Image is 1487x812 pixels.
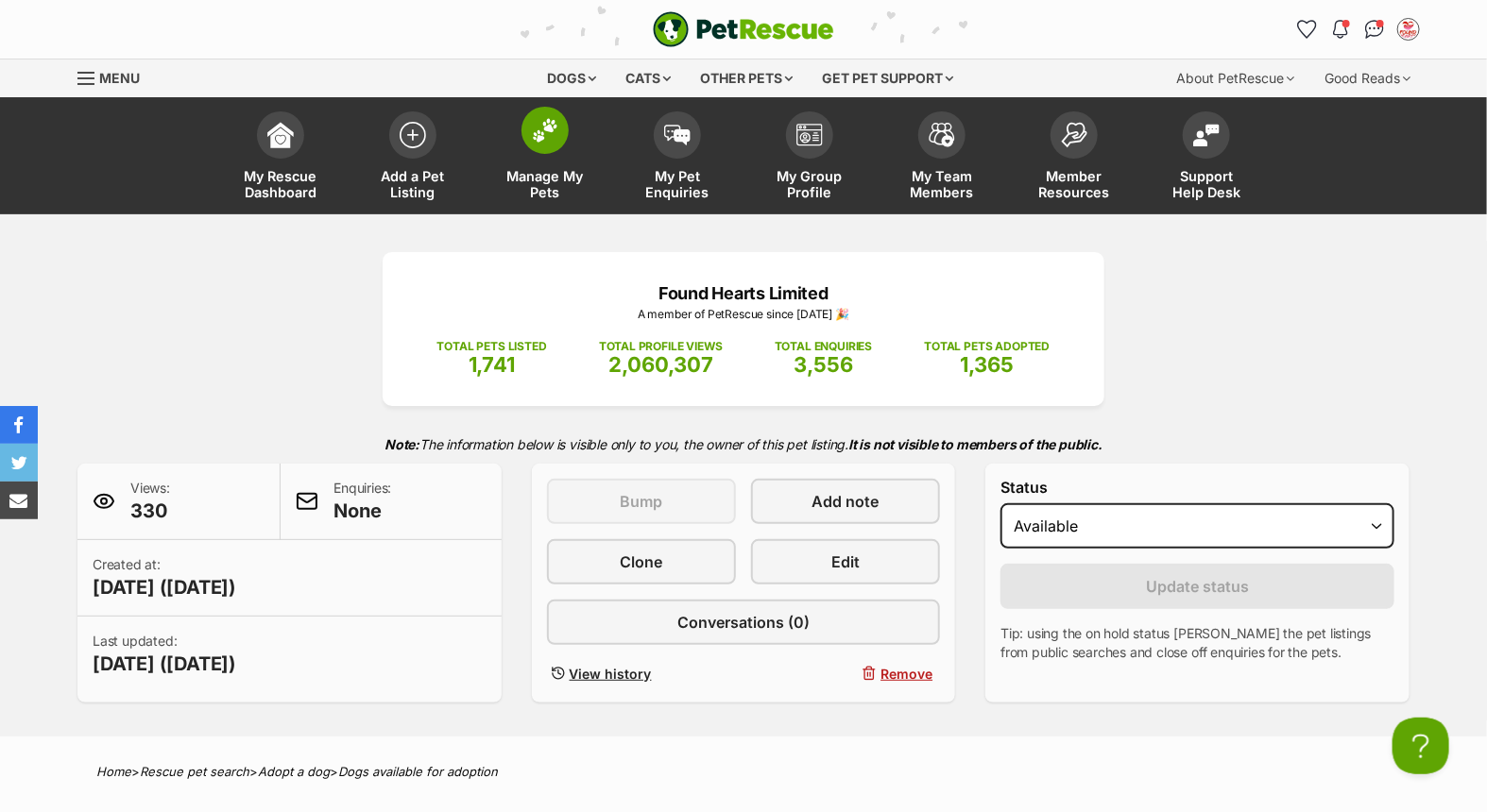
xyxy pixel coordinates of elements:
[796,124,823,146] img: group-profile-icon-3fa3cf56718a62981997c0bc7e787c4b2cf8bcc04b72c1350f741eb67cf2f40e.svg
[1032,168,1117,200] span: Member Resources
[1163,59,1308,97] div: About PetRescue
[1311,59,1424,97] div: Good Reads
[469,352,516,377] span: 1,741
[1291,14,1424,44] ul: Account quick links
[338,764,498,779] a: Dogs available for adoption
[1365,20,1385,39] img: chat-41dd97257d64d25036548639549fe6c8038ab92f7586957e7f3b1b290dea8141.svg
[93,555,236,601] p: Created at:
[1146,575,1249,598] span: Update status
[599,338,723,355] p: TOTAL PROFILE VIEWS
[1140,102,1273,214] a: Support Help Desk
[347,102,479,214] a: Add a Pet Listing
[400,122,426,148] img: add-pet-listing-icon-0afa8454b4691262ce3f59096e99ab1cd57d4a30225e0717b998d2c9b9846f56.svg
[1399,20,1418,39] img: VIC Dogs profile pic
[1008,102,1140,214] a: Member Resources
[93,632,236,677] p: Last updated:
[751,479,940,524] a: Add note
[1393,14,1424,44] button: My account
[635,168,720,200] span: My Pet Enquiries
[1000,479,1394,496] label: Status
[1000,624,1394,662] p: Tip: using the on hold status [PERSON_NAME] the pet listings from public searches and close off e...
[77,425,1410,464] p: The information below is visible only to you, the owner of this pet listing.
[93,651,236,677] span: [DATE] ([DATE])
[370,168,455,200] span: Add a Pet Listing
[214,102,347,214] a: My Rescue Dashboard
[333,498,391,524] span: None
[899,168,984,200] span: My Team Members
[929,123,955,147] img: team-members-icon-5396bd8760b3fe7c0b43da4ab00e1e3bb1a5d9ba89233759b79545d2d3fc5d0d.svg
[532,118,558,143] img: manage-my-pets-icon-02211641906a0b7f246fdf0571729dbe1e7629f14944591b6c1af311fb30b64b.svg
[140,764,249,779] a: Rescue pet search
[880,664,932,684] span: Remove
[1291,14,1322,44] a: Favourites
[547,539,736,584] a: Clone
[743,102,876,214] a: My Group Profile
[1164,168,1249,200] span: Support Help Desk
[547,600,941,645] a: Conversations (0)
[960,352,1014,377] span: 1,365
[547,479,736,524] button: Bump
[620,550,662,573] span: Clone
[479,102,611,214] a: Manage My Pets
[258,764,330,779] a: Adopt a dog
[653,11,834,47] img: logo-e224e6f780fb5917bec1dbf3a21bbac754714ae5b6737aabdf751b685950b380.svg
[775,338,872,355] p: TOTAL ENQUIRIES
[831,550,860,573] span: Edit
[130,479,170,524] p: Views:
[503,168,588,200] span: Manage My Pets
[653,11,834,47] a: PetRescue
[767,168,852,200] span: My Group Profile
[1325,14,1356,44] button: Notifications
[608,352,713,377] span: 2,060,307
[535,59,610,97] div: Dogs
[1359,14,1390,44] a: Conversations
[664,125,691,145] img: pet-enquiries-icon-7e3ad2cf08bfb03b45e93fb7055b45f3efa6380592205ae92323e6603595dc1f.svg
[1393,718,1449,774] iframe: Help Scout Beacon - Open
[547,660,736,687] a: View history
[238,168,323,200] span: My Rescue Dashboard
[77,59,153,93] a: Menu
[385,436,419,452] strong: Note:
[49,765,1438,779] div: > > >
[611,102,743,214] a: My Pet Enquiries
[876,102,1008,214] a: My Team Members
[751,539,940,584] a: Edit
[620,490,662,513] span: Bump
[1061,122,1087,147] img: member-resources-icon-8e73f808a243e03378d46382f2149f9095a855e16c252ad45f914b54edf8863c.svg
[848,436,1102,452] strong: It is not visible to members of the public.
[570,664,652,684] span: View history
[411,306,1076,323] p: A member of PetRescue since [DATE] 🎉
[677,611,810,634] span: Conversations (0)
[437,338,547,355] p: TOTAL PETS LISTED
[751,660,940,687] button: Remove
[1000,564,1394,609] button: Update status
[333,479,391,524] p: Enquiries:
[688,59,807,97] div: Other pets
[794,352,853,377] span: 3,556
[613,59,685,97] div: Cats
[411,280,1076,306] p: Found Hearts Limited
[267,122,294,148] img: dashboard-icon-eb2f2d2d3e046f16d808141f083e7271f6b2e854fb5c12c21221c1fb7104beca.svg
[1193,124,1220,146] img: help-desk-icon-fdf02630f3aa405de69fd3d07c3f3aa587a6932b1a1747fa1d2bba05be0121f9.svg
[812,490,880,513] span: Add note
[130,498,170,524] span: 330
[93,574,236,601] span: [DATE] ([DATE])
[1333,20,1348,39] img: notifications-46538b983faf8c2785f20acdc204bb7945ddae34d4c08c2a6579f10ce5e182be.svg
[99,70,140,86] span: Menu
[924,338,1050,355] p: TOTAL PETS ADOPTED
[810,59,967,97] div: Get pet support
[96,764,131,779] a: Home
